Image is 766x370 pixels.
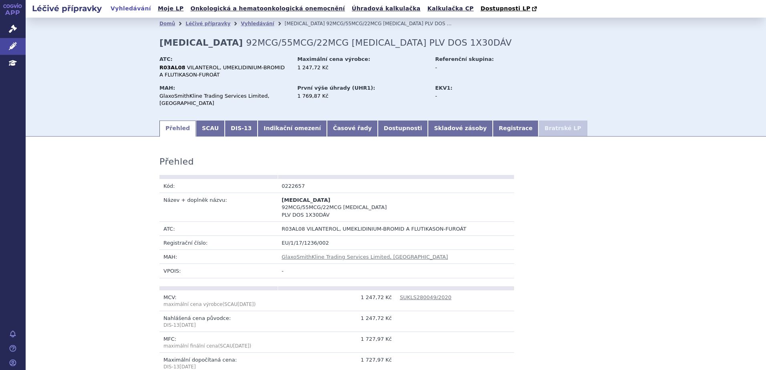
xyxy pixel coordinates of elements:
td: Nahlášená cena původce: [159,311,278,332]
td: 0222657 [278,179,396,193]
td: 1 727,97 Kč [278,332,396,352]
td: Kód: [159,179,278,193]
p: maximální finální cena [163,343,274,350]
a: SUKLS280049/2020 [400,294,452,300]
td: MAH: [159,250,278,264]
span: (SCAU ) [163,302,256,307]
a: Kalkulačka CP [425,3,476,14]
span: Dostupnosti LP [480,5,530,12]
a: Úhradová kalkulačka [349,3,423,14]
td: VPOIS: [159,264,278,278]
div: - [435,64,525,71]
td: MCV: [159,290,278,311]
strong: Referenční skupina: [435,56,494,62]
strong: ATC: [159,56,173,62]
td: ATC: [159,221,278,235]
strong: EKV1: [435,85,452,91]
td: Registrační číslo: [159,236,278,250]
span: [DATE] [179,364,196,370]
strong: Maximální cena výrobce: [297,56,370,62]
td: 1 247,72 Kč [278,311,396,332]
a: Registrace [493,121,538,137]
a: Dostupnosti [378,121,428,137]
span: 92MCG/55MCG/22MCG [MEDICAL_DATA] PLV DOS 1X30DÁV [327,21,469,26]
span: [MEDICAL_DATA] [284,21,325,26]
td: EU/1/17/1236/002 [278,236,514,250]
a: Vyhledávání [108,3,153,14]
a: Moje LP [155,3,186,14]
div: 1 247,72 Kč [297,64,427,71]
span: [DATE] [233,343,250,349]
a: DIS-13 [225,121,258,137]
a: Vyhledávání [241,21,274,26]
td: Název + doplněk názvu: [159,193,278,222]
div: 1 769,87 Kč [297,92,427,100]
h2: Léčivé přípravky [26,3,108,14]
a: Skladové zásoby [428,121,492,137]
strong: MAH: [159,85,175,91]
span: maximální cena výrobce [163,302,222,307]
span: 92MCG/55MCG/22MCG [MEDICAL_DATA] PLV DOS 1X30DÁV [246,38,512,48]
span: (SCAU ) [218,343,251,349]
h3: Přehled [159,157,194,167]
td: MFC: [159,332,278,352]
span: [DATE] [179,322,196,328]
a: Časové řady [327,121,378,137]
a: Indikační omezení [258,121,327,137]
a: Dostupnosti LP [478,3,541,14]
a: Léčivé přípravky [185,21,230,26]
a: Onkologická a hematoonkologická onemocnění [188,3,347,14]
strong: R03AL08 [159,64,185,70]
span: R03AL08 [282,226,305,232]
a: Přehled [159,121,196,137]
span: VILANTEROL, UMEKLIDINIUM-BROMID A FLUTIKASON-FUROÁT [306,226,466,232]
p: DIS-13 [163,322,274,329]
a: SCAU [196,121,225,137]
strong: První výše úhrady (UHR1): [297,85,375,91]
a: GlaxoSmithKline Trading Services Limited, [GEOGRAPHIC_DATA] [282,254,448,260]
span: [MEDICAL_DATA] [282,197,330,203]
span: [DATE] [238,302,254,307]
div: GlaxoSmithKline Trading Services Limited, [GEOGRAPHIC_DATA] [159,92,290,107]
div: - [435,92,525,100]
td: - [278,264,514,278]
span: 92MCG/55MCG/22MCG [MEDICAL_DATA] PLV DOS 1X30DÁV [282,204,387,217]
span: VILANTEROL, UMEKLIDINIUM-BROMID A FLUTIKASON-FUROÁT [159,64,285,78]
td: 1 247,72 Kč [278,290,396,311]
a: Domů [159,21,175,26]
strong: [MEDICAL_DATA] [159,38,243,48]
